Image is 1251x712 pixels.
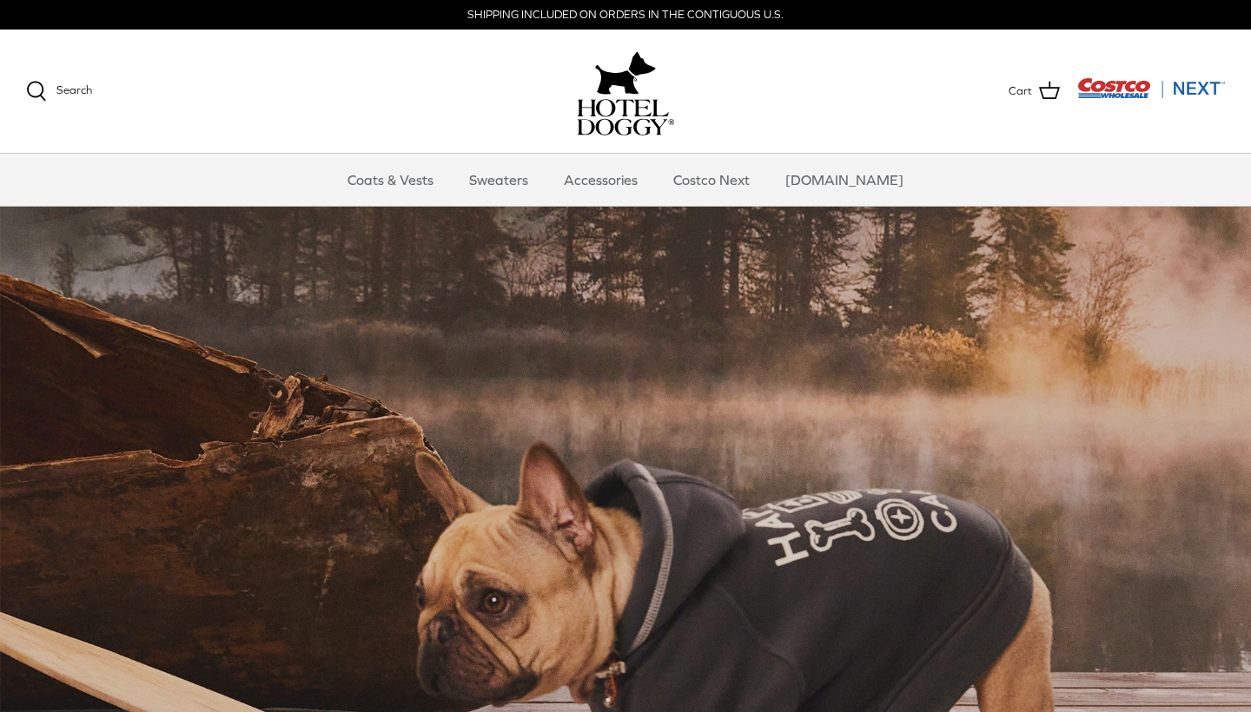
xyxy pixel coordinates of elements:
[1077,89,1225,102] a: Visit Costco Next
[1077,77,1225,99] img: Costco Next
[56,83,92,96] span: Search
[332,154,449,206] a: Coats & Vests
[658,154,765,206] a: Costco Next
[595,47,656,99] img: hoteldoggy.com
[548,154,653,206] a: Accessories
[1009,80,1060,102] a: Cart
[453,154,544,206] a: Sweaters
[26,81,92,102] a: Search
[770,154,919,206] a: [DOMAIN_NAME]
[577,47,674,135] a: hoteldoggy.com hoteldoggycom
[577,99,674,135] img: hoteldoggycom
[1009,82,1032,101] span: Cart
